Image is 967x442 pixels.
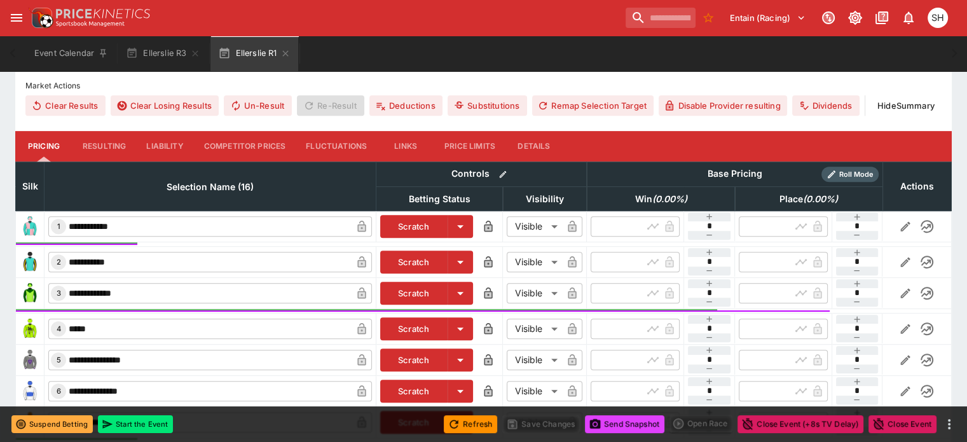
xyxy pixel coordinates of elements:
span: Re-Result [297,95,364,116]
img: PriceKinetics [56,9,150,18]
button: Links [377,131,434,162]
div: Visible [507,216,562,237]
button: more [942,417,957,432]
div: Show/hide Price Roll mode configuration. [821,167,879,182]
th: Silk [16,162,45,211]
span: 4 [54,324,64,333]
button: Scratch [380,282,448,305]
div: Stephen Hunt [928,8,948,28]
button: Substitutions [448,95,527,116]
span: Visibility [512,191,578,207]
span: 3 [54,289,64,298]
img: PriceKinetics Logo [28,5,53,31]
img: runner 3 [20,283,40,303]
div: Visible [507,283,562,303]
img: runner 1 [20,216,40,237]
button: Deductions [369,95,442,116]
img: runner 5 [20,350,40,370]
button: Refresh [444,415,497,433]
button: Scratch [380,317,448,340]
button: Event Calendar [27,36,116,71]
button: Close Event [868,415,936,433]
button: Fluctuations [296,131,377,162]
button: Scratch [380,215,448,238]
button: Send Snapshot [585,415,664,433]
button: Select Tenant [722,8,813,28]
span: Betting Status [395,191,484,207]
button: No Bookmarks [698,8,718,28]
span: Selection Name (16) [153,179,268,195]
button: Ellerslie R1 [210,36,298,71]
button: Details [505,131,563,162]
div: Visible [507,252,562,272]
th: Actions [882,162,951,211]
img: runner 2 [20,252,40,272]
button: Scratch [380,251,448,273]
label: Market Actions [25,76,942,95]
button: Scratch [380,380,448,403]
button: Start the Event [98,415,173,433]
button: Competitor Prices [194,131,296,162]
img: Sportsbook Management [56,21,125,27]
button: Documentation [870,6,893,29]
button: Un-Result [224,95,292,116]
button: Dividends [792,95,859,116]
button: Scratch [380,349,448,371]
button: Notifications [897,6,920,29]
button: Resulting [72,131,136,162]
img: runner 4 [20,319,40,339]
div: Visible [507,350,562,370]
span: 5 [54,356,64,364]
div: split button [669,415,732,432]
button: Bulk edit [495,166,511,183]
button: Clear Losing Results [111,95,219,116]
em: ( 0.00 %) [652,191,687,207]
div: Visible [507,319,562,339]
button: Liability [136,131,193,162]
button: Price Limits [434,131,505,162]
button: Toggle light/dark mode [844,6,867,29]
div: Visible [507,381,562,401]
div: Base Pricing [703,166,767,182]
button: Connected to PK [817,6,840,29]
button: Ellerslie R3 [118,36,208,71]
span: Place(0.00%) [765,191,852,207]
span: Win(0.00%) [621,191,701,207]
img: runner 6 [20,381,40,401]
span: Roll Mode [834,169,879,180]
button: Pricing [15,131,72,162]
button: open drawer [5,6,28,29]
button: Close Event (+8s TV Delay) [737,415,863,433]
input: search [626,8,696,28]
button: Remap Selection Target [532,95,654,116]
span: 1 [55,222,63,231]
span: 6 [54,387,64,396]
button: Stephen Hunt [924,4,952,32]
span: 2 [54,258,64,266]
button: Disable Provider resulting [659,95,788,116]
button: Clear Results [25,95,106,116]
button: Suspend Betting [11,415,93,433]
button: HideSummary [870,95,942,116]
em: ( 0.00 %) [803,191,838,207]
th: Controls [376,162,587,186]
